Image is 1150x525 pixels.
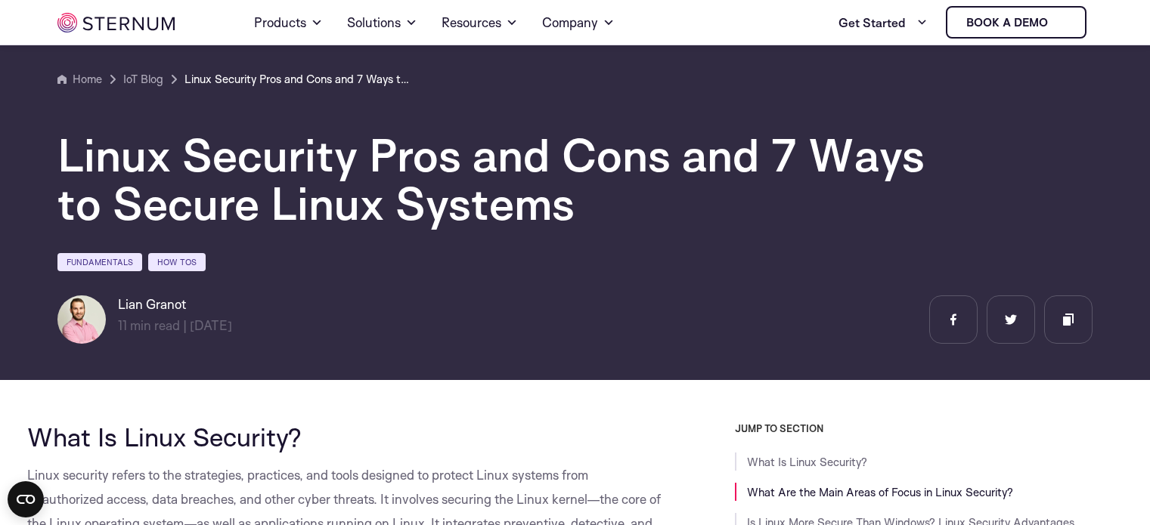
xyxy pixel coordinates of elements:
span: min read | [118,317,187,333]
h1: Linux Security Pros and Cons and 7 Ways to Secure Linux Systems [57,131,965,227]
span: [DATE] [190,317,232,333]
a: Resources [442,2,518,44]
a: Company [542,2,615,44]
a: Solutions [347,2,417,44]
a: Linux Security Pros and Cons and 7 Ways to Secure Linux Systems [184,70,411,88]
a: Get Started [838,8,928,38]
a: Products [254,2,323,44]
img: sternum iot [57,13,175,32]
img: sternum iot [1054,17,1066,29]
button: Open CMP widget [8,481,44,517]
img: Lian Granot [57,295,106,344]
a: Fundamentals [57,253,142,271]
a: What Is Linux Security? [747,455,867,469]
a: What Are the Main Areas of Focus in Linux Security? [747,485,1013,499]
a: Book a demo [946,6,1086,39]
a: IoT Blog [123,70,163,88]
span: What Is Linux Security? [27,421,302,452]
span: 11 [118,317,127,333]
a: Home [57,70,102,88]
h6: Lian Granot [118,295,232,313]
h3: JUMP TO SECTION [735,422,1124,434]
a: How Tos [148,253,206,271]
